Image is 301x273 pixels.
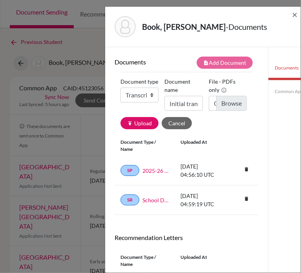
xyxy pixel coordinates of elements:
i: delete [241,163,252,175]
div: [DATE] 04:59:19 UTC [175,192,223,208]
i: note_add [203,60,209,66]
label: Document type [120,75,158,88]
div: Document Type / Name [115,139,175,153]
button: publishUpload [120,117,159,129]
button: Close [292,10,297,19]
span: - Documents [226,22,267,31]
a: delete [241,165,252,175]
a: School Details PDF [142,196,169,204]
label: File - PDFs only [209,75,247,96]
a: SP [120,165,139,176]
span: × [292,9,297,20]
button: Cancel [162,117,192,129]
i: publish [127,121,133,126]
div: Uploaded at [175,139,223,153]
h6: Recommendation Letters [115,234,259,241]
label: Document name [164,75,202,96]
div: Uploaded at [175,254,223,268]
div: [DATE] 04:56:10 UTC [175,162,223,179]
a: 2025-26 Dalat School [DOMAIN_NAME]_wide [142,167,169,175]
div: Document Type / Name [115,254,175,268]
h6: Documents [115,58,187,66]
button: note_addAdd Document [197,57,253,69]
a: SR [120,194,139,205]
i: delete [241,193,252,205]
strong: Book, [PERSON_NAME] [142,22,226,31]
a: delete [241,194,252,205]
